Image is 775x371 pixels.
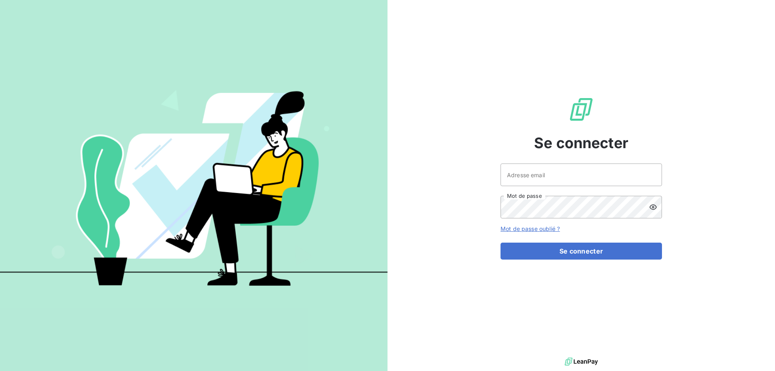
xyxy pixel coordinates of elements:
[501,163,662,186] input: placeholder
[565,356,598,368] img: logo
[501,243,662,260] button: Se connecter
[501,225,560,232] a: Mot de passe oublié ?
[568,96,594,122] img: Logo LeanPay
[534,132,628,154] span: Se connecter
